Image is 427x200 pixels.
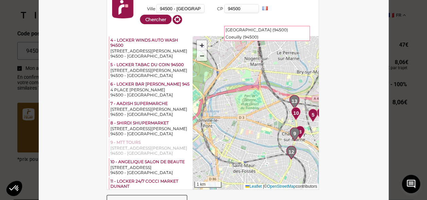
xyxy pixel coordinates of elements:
[312,111,314,119] span: 5
[110,159,192,165] div: 10 - ANGELIQUE SALON DE BEAUTE
[110,145,192,151] div: [STREET_ADDRESS][PERSON_NAME]
[317,108,326,121] img: pointsrelais_pin.png
[288,148,294,156] span: 12
[208,6,223,11] label: CP
[287,127,302,143] div: 9
[197,40,207,51] a: Zoom in
[293,109,299,117] span: 10
[244,184,319,189] div: © contributors
[284,146,299,161] div: 12
[292,126,308,141] div: 8
[194,182,221,188] div: 1 km
[110,87,192,92] div: 4 PLACE [PERSON_NAME]
[305,109,321,124] div: 5
[288,107,304,122] div: 10
[110,68,192,73] div: [STREET_ADDRESS][PERSON_NAME]
[245,184,262,189] a: Leaflet
[110,37,192,48] div: 4 - LOCKER WINDS AUTO WASH 94500
[293,130,296,138] span: 9
[286,146,296,159] img: pointsrelais_pin_grey.png
[110,165,192,170] div: [STREET_ADDRESS]
[197,51,207,61] a: Zoom out
[291,107,301,121] img: pointsrelais_pin.png
[110,131,192,136] div: 94500 - [GEOGRAPHIC_DATA]
[140,15,172,24] button: Chercher
[263,184,264,189] span: |
[110,179,192,189] div: 11 - LOCKER 24/7 COCCI MARKET DUNANT
[110,107,192,112] div: [STREET_ADDRESS][PERSON_NAME]
[110,126,192,131] div: [STREET_ADDRESS][PERSON_NAME]
[110,120,192,126] div: 8 - SHIRDI SHUPERMARKET
[110,48,192,53] div: [STREET_ADDRESS][PERSON_NAME]
[262,6,268,10] img: FR
[110,140,192,145] div: 9 - MTT TOURS
[140,6,155,11] label: Ville
[110,53,192,59] div: 94500 - [GEOGRAPHIC_DATA]
[110,92,192,97] div: 94500 - [GEOGRAPHIC_DATA]
[200,51,204,60] span: −
[110,62,192,68] div: 5 - LOCKER TABAC DU COIN 94500
[110,81,192,87] div: 6 - LOCKER BAR [PERSON_NAME] 945
[267,184,296,189] a: OpenStreetMap
[110,101,192,107] div: 7 - AADISH SUPERMARCHE
[291,97,297,105] span: 13
[295,126,305,139] img: pointsrelais_pin.png
[287,95,302,110] div: 13
[110,73,192,78] div: 94500 - [GEOGRAPHIC_DATA]
[110,112,192,117] div: 94500 - [GEOGRAPHIC_DATA]
[308,109,318,122] img: pointsrelais_pin.png
[225,26,309,33] div: 94500
[200,41,204,49] span: +
[290,127,299,141] img: pointsrelais_pin_grey.png
[225,33,309,41] div: 94500
[110,170,192,175] div: 94500 - [GEOGRAPHIC_DATA]
[289,95,299,109] img: pointsrelais_pin_grey.png
[110,151,192,156] div: 94500 - [GEOGRAPHIC_DATA]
